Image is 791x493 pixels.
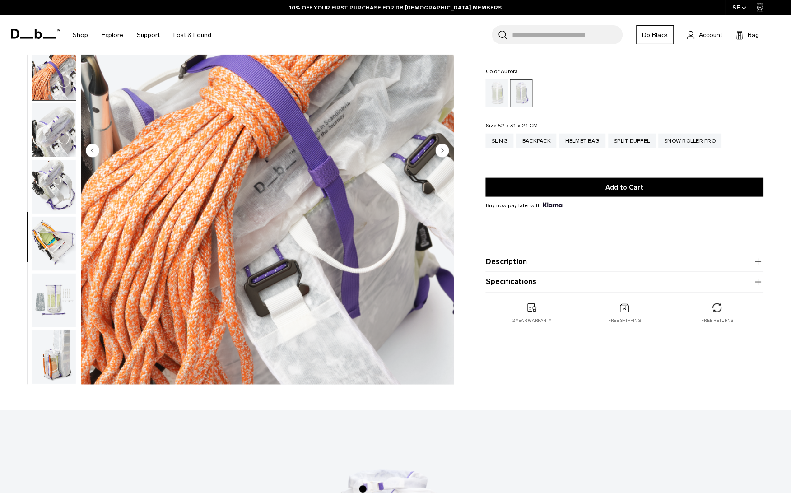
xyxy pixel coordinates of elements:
button: Previous slide [86,144,99,159]
button: Add to Cart [486,178,764,197]
img: {"height" => 20, "alt" => "Klarna"} [543,203,563,207]
span: Aurora [501,68,519,74]
img: Weigh_Lighter_Backpack_25L_11.png [32,46,76,100]
nav: Main Navigation [66,15,218,55]
button: Specifications [486,277,764,288]
button: Weigh_Lighter_Backpack_25L_14.png [32,216,76,271]
span: Buy now pay later with [486,201,563,209]
button: Weigh_Lighter_Backpack_25L_13.png [32,159,76,214]
button: Description [486,256,764,267]
a: Split Duffel [609,134,656,148]
a: Sling [486,134,514,148]
p: Free shipping [608,318,641,324]
a: Support [137,19,160,51]
a: Explore [102,19,123,51]
a: 10% OFF YOUR FIRST PURCHASE FOR DB [DEMOGRAPHIC_DATA] MEMBERS [290,4,502,12]
img: Weigh_Lighter_Backpack_25L_12.png [32,103,76,157]
span: Account [699,30,723,40]
span: 52 x 31 x 21 CM [498,122,538,129]
legend: Color: [486,69,518,74]
legend: Size: [486,123,538,128]
button: Next slide [436,144,449,159]
a: Aurora [510,79,533,107]
img: Weigh_Lighter_Backpack_25L_15.png [32,274,76,328]
a: Snow Roller Pro [659,134,722,148]
a: Backpack [516,134,557,148]
p: Free returns [702,318,734,324]
button: Weigh_Lighter_Backpack_25L_11.png [32,46,76,101]
p: 2 year warranty [513,318,552,324]
a: Db Black [637,25,674,44]
a: Shop [73,19,88,51]
img: Weigh_Lighter_Backpack_25L_14.png [32,217,76,271]
button: Weigh_Lighter_Backpack_25L_16.png [32,330,76,385]
img: Weigh_Lighter_Backpack_25L_16.png [32,330,76,384]
a: Diffusion [486,79,508,107]
img: Weigh_Lighter_Backpack_25L_13.png [32,160,76,214]
a: Helmet Bag [559,134,606,148]
span: Bag [748,30,759,40]
button: Weigh_Lighter_Backpack_25L_15.png [32,273,76,328]
button: Weigh_Lighter_Backpack_25L_12.png [32,102,76,158]
button: Bag [736,29,759,40]
a: Account [688,29,723,40]
a: Lost & Found [173,19,211,51]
